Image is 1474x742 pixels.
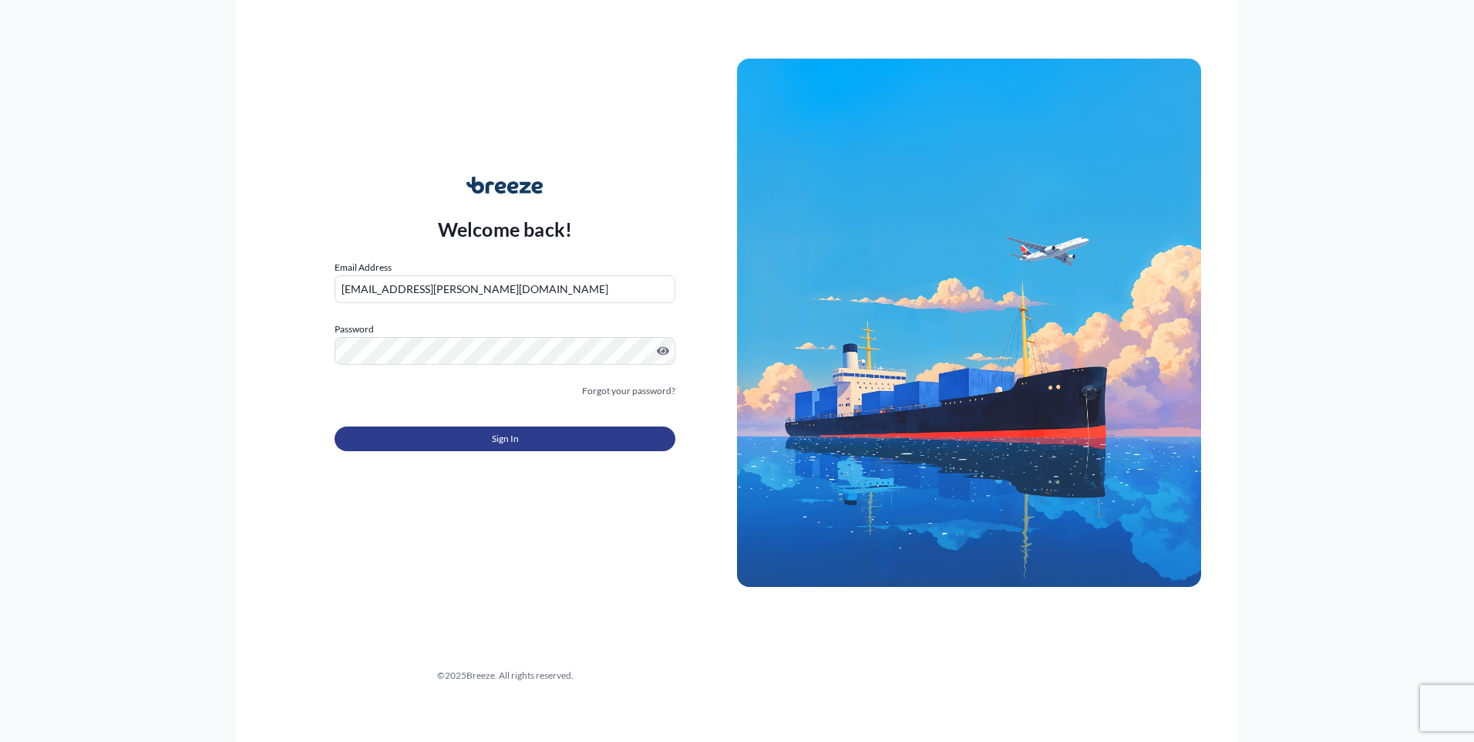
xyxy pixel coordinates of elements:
a: Forgot your password? [582,383,675,399]
button: Sign In [335,427,675,451]
span: Sign In [492,431,519,447]
p: Welcome back! [438,217,573,241]
img: Ship illustration [737,59,1201,586]
label: Email Address [335,260,392,275]
button: Show password [657,345,669,357]
label: Password [335,322,675,337]
div: © 2025 Breeze. All rights reserved. [273,668,737,683]
input: example@gmail.com [335,275,675,303]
